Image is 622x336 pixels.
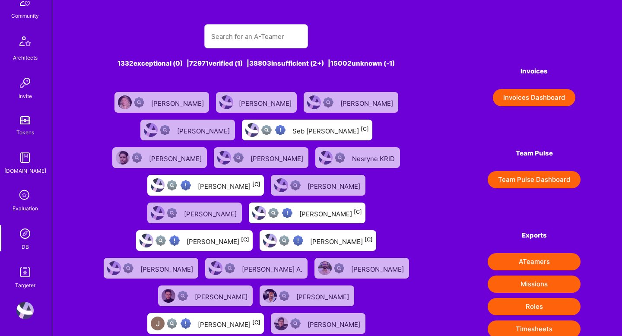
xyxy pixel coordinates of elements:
[263,289,277,303] img: User Avatar
[340,97,395,108] div: [PERSON_NAME]
[15,281,35,290] div: Targeter
[241,236,249,243] sup: [C]
[488,89,581,106] a: Invoices Dashboard
[361,126,369,132] sup: [C]
[311,254,413,282] a: User AvatarNot Scrubbed[PERSON_NAME]
[319,151,333,165] img: User Avatar
[225,263,235,273] img: Not Scrubbed
[310,235,373,246] div: [PERSON_NAME]
[198,318,260,329] div: [PERSON_NAME]
[151,206,165,220] img: User Avatar
[354,209,362,215] sup: [C]
[290,180,301,190] img: Not Scrubbed
[20,116,30,124] img: tokens
[16,149,34,166] img: guide book
[256,227,380,254] a: User AvatarNot fully vettedHigh Potential User[PERSON_NAME][C]
[261,125,272,135] img: Not fully vetted
[144,123,158,137] img: User Avatar
[293,235,303,246] img: High Potential User
[488,171,581,188] button: Team Pulse Dashboard
[307,95,321,109] img: User Avatar
[202,254,311,282] a: User AvatarNot Scrubbed[PERSON_NAME] A.
[15,32,35,53] img: Architects
[493,89,575,106] button: Invoices Dashboard
[181,180,191,190] img: High Potential User
[274,178,288,192] img: User Avatar
[149,152,203,163] div: [PERSON_NAME]
[22,242,29,251] div: DB
[13,204,38,213] div: Evaluation
[187,235,249,246] div: [PERSON_NAME]
[245,199,369,227] a: User AvatarNot fully vettedHigh Potential User[PERSON_NAME][C]
[365,236,373,243] sup: [C]
[308,318,362,329] div: [PERSON_NAME]
[251,152,305,163] div: [PERSON_NAME]
[116,151,130,165] img: User Avatar
[238,116,376,144] a: User AvatarNot fully vettedHigh Potential UserSeb [PERSON_NAME][C]
[292,124,369,136] div: Seb [PERSON_NAME]
[167,208,177,218] img: Not Scrubbed
[181,318,191,329] img: High Potential User
[109,144,210,171] a: User AvatarNot Scrubbed[PERSON_NAME]
[16,128,34,137] div: Tokens
[16,74,34,92] img: Invite
[195,290,249,301] div: [PERSON_NAME]
[274,317,288,330] img: User Avatar
[296,290,351,301] div: [PERSON_NAME]
[279,291,289,301] img: Not Scrubbed
[233,152,244,163] img: Not Scrubbed
[211,25,301,48] input: Search for an A-Teamer
[13,53,38,62] div: Architects
[488,298,581,315] button: Roles
[162,289,175,303] img: User Avatar
[352,152,397,163] div: Nesryne KRID
[488,231,581,239] h4: Exports
[267,171,369,199] a: User AvatarNot Scrubbed[PERSON_NAME]
[19,92,32,101] div: Invite
[169,235,180,246] img: High Potential User
[100,254,202,282] a: User AvatarNot Scrubbed[PERSON_NAME]
[123,263,133,273] img: Not Scrubbed
[140,263,195,274] div: [PERSON_NAME]
[132,152,142,163] img: Not Scrubbed
[144,199,245,227] a: User AvatarNot Scrubbed[PERSON_NAME]
[17,187,33,204] i: icon SelectionTeam
[118,95,132,109] img: User Avatar
[282,208,292,218] img: High Potential User
[488,253,581,270] button: ATeamers
[210,144,312,171] a: User AvatarNot Scrubbed[PERSON_NAME]
[155,282,256,310] a: User AvatarNot Scrubbed[PERSON_NAME]
[488,276,581,293] button: Missions
[16,225,34,242] img: Admin Search
[312,144,403,171] a: User AvatarNot ScrubbedNesryne KRID
[263,234,277,247] img: User Avatar
[11,11,39,20] div: Community
[318,261,332,275] img: User Avatar
[256,282,358,310] a: User AvatarNot Scrubbed[PERSON_NAME]
[268,208,279,218] img: Not fully vetted
[167,318,177,329] img: Not fully vetted
[151,178,165,192] img: User Avatar
[177,124,232,136] div: [PERSON_NAME]
[245,123,259,137] img: User Avatar
[4,166,46,175] div: [DOMAIN_NAME]
[300,89,402,116] a: User AvatarNot Scrubbed[PERSON_NAME]
[219,95,233,109] img: User Avatar
[198,180,260,191] div: [PERSON_NAME]
[351,263,406,274] div: [PERSON_NAME]
[334,263,344,273] img: Not Scrubbed
[252,319,260,326] sup: [C]
[290,318,301,329] img: Not Scrubbed
[242,263,304,274] div: [PERSON_NAME] A.
[488,67,581,75] h4: Invoices
[213,89,300,116] a: User Avatar[PERSON_NAME]
[140,234,153,247] img: User Avatar
[133,227,256,254] a: User AvatarNot fully vettedHigh Potential User[PERSON_NAME][C]
[252,181,260,187] sup: [C]
[137,116,238,144] a: User AvatarNot Scrubbed[PERSON_NAME]
[14,302,36,319] a: User Avatar
[107,261,121,275] img: User Avatar
[134,97,144,108] img: Not Scrubbed
[111,89,213,116] a: User AvatarNot Scrubbed[PERSON_NAME]
[252,206,266,220] img: User Avatar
